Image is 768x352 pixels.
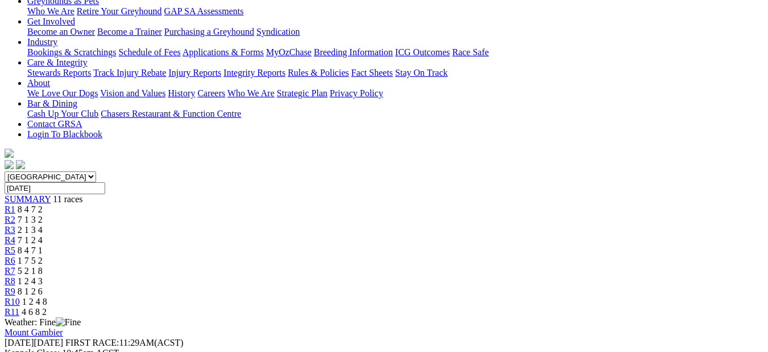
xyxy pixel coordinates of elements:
[5,160,14,169] img: facebook.svg
[5,297,20,306] a: R10
[168,68,221,77] a: Injury Reports
[18,225,43,235] span: 2 1 3 4
[395,68,447,77] a: Stay On Track
[5,204,15,214] a: R1
[5,194,51,204] a: SUMMARY
[452,47,488,57] a: Race Safe
[27,37,57,47] a: Industry
[5,235,15,245] a: R4
[18,286,43,296] span: 8 1 2 6
[53,194,82,204] span: 11 races
[97,27,162,36] a: Become a Trainer
[118,47,180,57] a: Schedule of Fees
[314,47,393,57] a: Breeding Information
[27,68,91,77] a: Stewards Reports
[101,109,241,118] a: Chasers Restaurant & Function Centre
[18,276,43,286] span: 1 2 4 3
[351,68,393,77] a: Fact Sheets
[5,225,15,235] a: R3
[22,297,47,306] span: 1 2 4 8
[5,338,63,347] span: [DATE]
[56,317,81,328] img: Fine
[27,6,763,17] div: Greyhounds as Pets
[27,99,77,108] a: Bar & Dining
[18,204,43,214] span: 8 4 7 2
[227,88,275,98] a: Who We Are
[27,88,763,99] div: About
[5,328,63,337] a: Mount Gambier
[27,109,98,118] a: Cash Up Your Club
[5,286,15,296] a: R9
[27,88,98,98] a: We Love Our Dogs
[16,160,25,169] img: twitter.svg
[5,149,14,158] img: logo-grsa-white.png
[395,47,450,57] a: ICG Outcomes
[27,58,88,67] a: Care & Integrity
[27,27,95,36] a: Become an Owner
[288,68,349,77] a: Rules & Policies
[65,338,119,347] span: FIRST RACE:
[5,266,15,276] a: R7
[18,256,43,265] span: 1 7 5 2
[5,182,105,194] input: Select date
[266,47,312,57] a: MyOzChase
[27,129,102,139] a: Login To Blackbook
[5,245,15,255] a: R5
[27,27,763,37] div: Get Involved
[27,109,763,119] div: Bar & Dining
[27,47,116,57] a: Bookings & Scratchings
[5,256,15,265] a: R6
[27,17,75,26] a: Get Involved
[197,88,225,98] a: Careers
[277,88,327,98] a: Strategic Plan
[18,266,43,276] span: 5 2 1 8
[27,119,82,129] a: Contact GRSA
[256,27,300,36] a: Syndication
[5,276,15,286] a: R8
[27,47,763,58] div: Industry
[100,88,165,98] a: Vision and Values
[5,307,19,317] a: R11
[27,78,50,88] a: About
[18,215,43,224] span: 7 1 3 2
[27,68,763,78] div: Care & Integrity
[22,307,47,317] span: 4 6 8 2
[27,6,74,16] a: Who We Are
[164,6,244,16] a: GAP SA Assessments
[182,47,264,57] a: Applications & Forms
[18,235,43,245] span: 7 1 2 4
[18,245,43,255] span: 8 4 7 1
[164,27,254,36] a: Purchasing a Greyhound
[223,68,285,77] a: Integrity Reports
[93,68,166,77] a: Track Injury Rebate
[168,88,195,98] a: History
[5,317,81,327] span: Weather: Fine
[77,6,162,16] a: Retire Your Greyhound
[65,338,184,347] span: 11:29AM(ACST)
[330,88,383,98] a: Privacy Policy
[5,338,34,347] span: [DATE]
[5,215,15,224] a: R2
